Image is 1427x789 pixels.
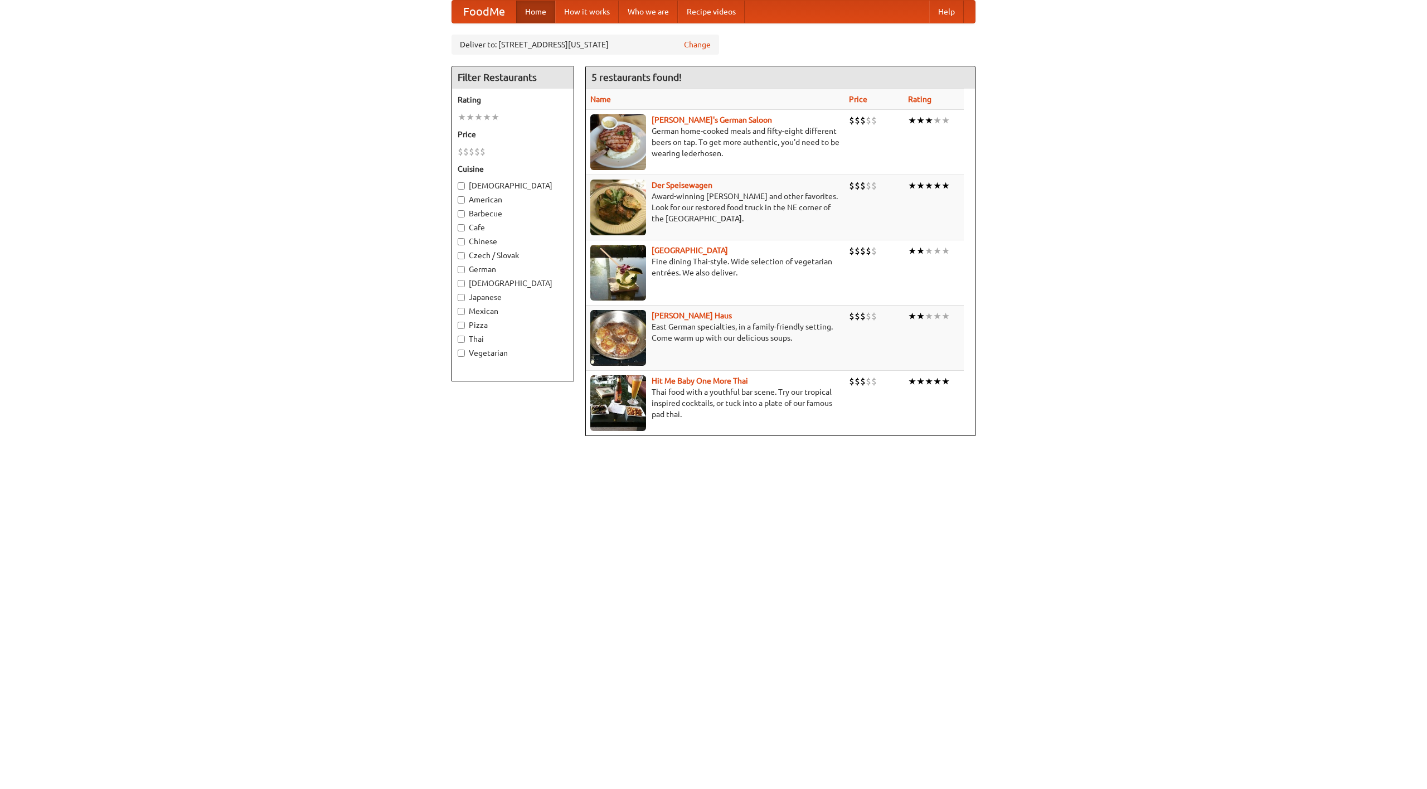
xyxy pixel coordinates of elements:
a: Hit Me Baby One More Thai [652,376,748,385]
a: Home [516,1,555,23]
img: babythai.jpg [590,375,646,431]
a: Name [590,95,611,104]
input: American [458,196,465,204]
input: Mexican [458,308,465,315]
p: East German specialties, in a family-friendly setting. Come warm up with our delicious soups. [590,321,840,343]
li: $ [849,114,855,127]
li: $ [849,310,855,322]
li: $ [871,245,877,257]
input: Cafe [458,224,465,231]
li: $ [458,146,463,158]
label: Japanese [458,292,568,303]
li: $ [855,245,860,257]
li: $ [871,310,877,322]
input: Pizza [458,322,465,329]
a: Der Speisewagen [652,181,712,190]
img: esthers.jpg [590,114,646,170]
li: ★ [908,245,916,257]
label: Barbecue [458,208,568,219]
a: [PERSON_NAME]'s German Saloon [652,115,772,124]
label: Cafe [458,222,568,233]
h5: Rating [458,94,568,105]
label: Vegetarian [458,347,568,359]
li: ★ [491,111,499,123]
li: ★ [941,245,950,257]
li: ★ [483,111,491,123]
img: kohlhaus.jpg [590,310,646,366]
p: Award-winning [PERSON_NAME] and other favorites. Look for our restored food truck in the NE corne... [590,191,840,224]
li: $ [463,146,469,158]
li: $ [860,180,866,192]
li: $ [855,375,860,388]
a: Help [929,1,964,23]
img: speisewagen.jpg [590,180,646,235]
h5: Cuisine [458,163,568,175]
li: ★ [908,375,916,388]
li: ★ [941,180,950,192]
li: $ [871,180,877,192]
label: Mexican [458,306,568,317]
li: $ [871,114,877,127]
input: German [458,266,465,273]
li: ★ [925,114,933,127]
div: Deliver to: [STREET_ADDRESS][US_STATE] [452,35,719,55]
li: $ [474,146,480,158]
label: Chinese [458,236,568,247]
input: Chinese [458,238,465,245]
li: ★ [941,310,950,322]
li: $ [866,310,871,322]
li: ★ [925,310,933,322]
label: [DEMOGRAPHIC_DATA] [458,278,568,289]
a: FoodMe [452,1,516,23]
li: $ [860,114,866,127]
label: Thai [458,333,568,345]
li: ★ [933,375,941,388]
input: Vegetarian [458,350,465,357]
a: Who we are [619,1,678,23]
label: [DEMOGRAPHIC_DATA] [458,180,568,191]
p: German home-cooked meals and fifty-eight different beers on tap. To get more authentic, you'd nee... [590,125,840,159]
input: Barbecue [458,210,465,217]
a: [PERSON_NAME] Haus [652,311,732,320]
a: How it works [555,1,619,23]
li: ★ [933,245,941,257]
li: ★ [916,310,925,322]
li: ★ [933,310,941,322]
label: Czech / Slovak [458,250,568,261]
li: ★ [908,180,916,192]
a: Recipe videos [678,1,745,23]
li: ★ [458,111,466,123]
li: $ [849,180,855,192]
img: satay.jpg [590,245,646,301]
li: $ [849,375,855,388]
label: German [458,264,568,275]
h5: Price [458,129,568,140]
li: $ [866,375,871,388]
li: $ [866,114,871,127]
li: $ [860,245,866,257]
li: $ [480,146,486,158]
li: ★ [908,114,916,127]
li: ★ [925,245,933,257]
li: ★ [933,180,941,192]
li: $ [860,310,866,322]
a: [GEOGRAPHIC_DATA] [652,246,728,255]
input: [DEMOGRAPHIC_DATA] [458,280,465,287]
li: $ [855,180,860,192]
li: $ [860,375,866,388]
li: $ [469,146,474,158]
a: Price [849,95,867,104]
a: Rating [908,95,931,104]
li: ★ [474,111,483,123]
h4: Filter Restaurants [452,66,574,89]
li: $ [866,180,871,192]
li: ★ [933,114,941,127]
li: ★ [925,180,933,192]
li: ★ [916,180,925,192]
li: ★ [916,245,925,257]
li: $ [855,310,860,322]
li: $ [866,245,871,257]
